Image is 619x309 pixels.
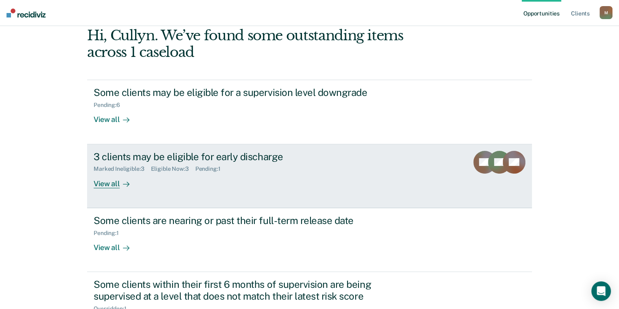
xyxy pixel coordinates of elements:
[94,102,127,109] div: Pending : 6
[94,109,139,124] div: View all
[94,172,139,188] div: View all
[599,6,612,19] button: M
[94,151,379,163] div: 3 clients may be eligible for early discharge
[151,165,195,172] div: Eligible Now : 3
[94,215,379,226] div: Some clients are nearing or past their full-term release date
[87,144,532,208] a: 3 clients may be eligible for early dischargeMarked Ineligible:3Eligible Now:3Pending:1View all
[94,165,151,172] div: Marked Ineligible : 3
[87,27,443,61] div: Hi, Cullyn. We’ve found some outstanding items across 1 caseload
[94,236,139,252] div: View all
[87,208,532,272] a: Some clients are nearing or past their full-term release datePending:1View all
[7,9,46,17] img: Recidiviz
[94,87,379,98] div: Some clients may be eligible for a supervision level downgrade
[94,279,379,302] div: Some clients within their first 6 months of supervision are being supervised at a level that does...
[591,281,611,301] div: Open Intercom Messenger
[195,165,227,172] div: Pending : 1
[87,80,532,144] a: Some clients may be eligible for a supervision level downgradePending:6View all
[94,230,125,237] div: Pending : 1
